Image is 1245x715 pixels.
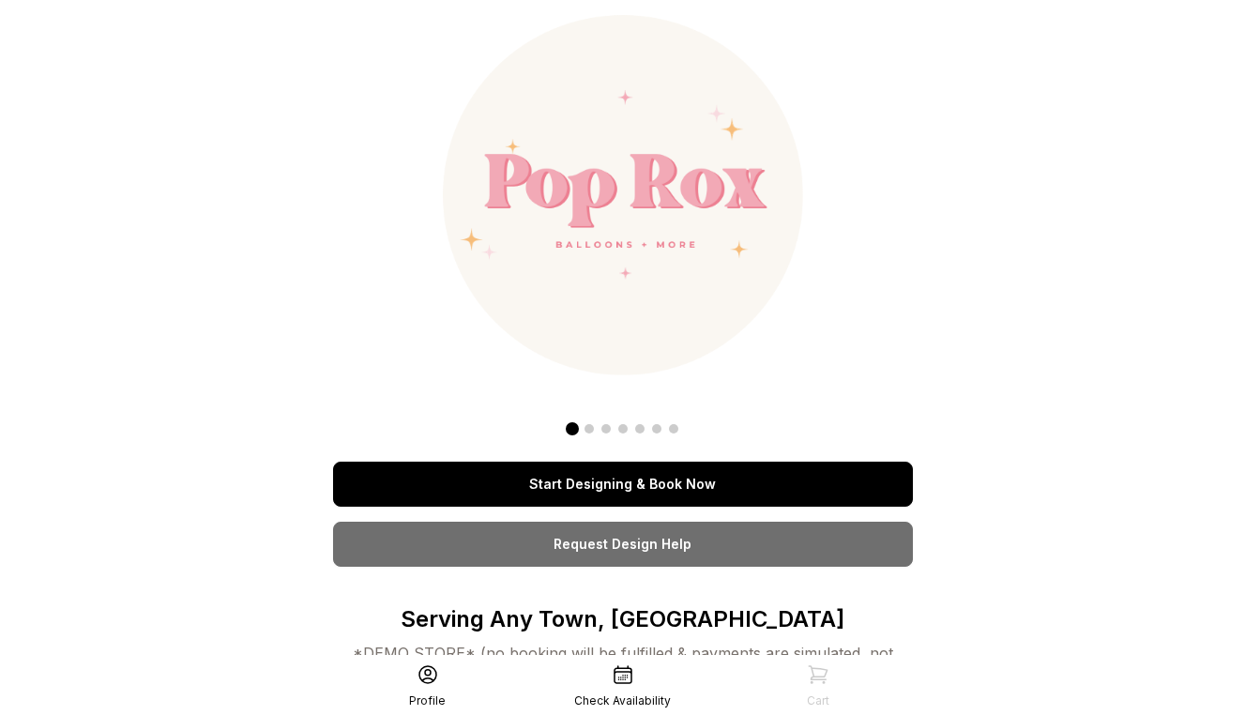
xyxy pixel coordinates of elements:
p: Serving Any Town, [GEOGRAPHIC_DATA] [333,604,913,634]
a: Start Designing & Book Now [333,462,913,507]
div: Cart [807,693,829,708]
div: Check Availability [574,693,671,708]
a: Request Design Help [333,522,913,567]
div: Profile [409,693,446,708]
